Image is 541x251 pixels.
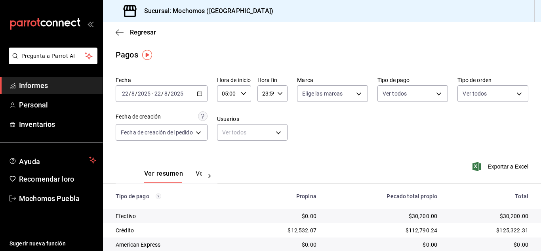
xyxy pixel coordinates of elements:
[116,213,136,219] font: Efectivo
[297,77,313,83] font: Marca
[457,77,491,83] font: Tipo de orden
[217,116,239,122] font: Usuarios
[488,163,528,170] font: Exportar a Excel
[168,90,170,97] font: /
[217,77,251,83] font: Hora de inicio
[164,90,168,97] input: --
[409,213,438,219] font: $30,200.00
[6,57,97,66] a: Pregunta a Parrot AI
[302,241,316,248] font: $0.00
[144,169,202,183] div: pestañas de navegación
[463,90,487,97] font: Ver todos
[152,90,153,97] font: -
[302,213,316,219] font: $0.00
[19,101,48,109] font: Personal
[387,193,437,199] font: Pecado total propio
[19,157,40,166] font: Ayuda
[196,170,225,177] font: Ver pagos
[144,7,273,15] font: Sucursal: Mochomos ([GEOGRAPHIC_DATA])
[21,53,75,59] font: Pregunta a Parrot AI
[423,241,437,248] font: $0.00
[116,113,161,120] font: Fecha de creación
[474,162,528,171] button: Exportar a Excel
[500,213,529,219] font: $30,200.00
[514,241,528,248] font: $0.00
[87,21,93,27] button: abrir_cajón_menú
[288,227,316,234] font: $12,532.07
[156,194,161,199] svg: Los pagos realizados con Pay y otras terminales son montos brutos.
[116,193,149,199] font: Tipo de pago
[116,50,138,59] font: Pagos
[121,129,193,136] font: Fecha de creación del pedido
[135,90,137,97] font: /
[154,90,161,97] input: --
[144,170,183,177] font: Ver resumen
[406,227,438,234] font: $112,790.24
[222,129,246,136] font: Ver todos
[129,90,131,97] font: /
[10,240,66,247] font: Sugerir nueva función
[170,90,184,97] input: ----
[19,120,55,128] font: Inventarios
[496,227,528,234] font: $125,322.31
[257,77,278,83] font: Hora fin
[116,29,156,36] button: Regresar
[142,50,152,60] img: Marcador de información sobre herramientas
[131,90,135,97] input: --
[19,81,48,90] font: Informes
[116,241,160,248] font: American Express
[9,48,97,64] button: Pregunta a Parrot AI
[116,77,131,83] font: Fecha
[377,77,410,83] font: Tipo de pago
[161,90,164,97] font: /
[122,90,129,97] input: --
[19,194,80,203] font: Mochomos Puebla
[19,175,74,183] font: Recomendar loro
[130,29,156,36] font: Regresar
[383,90,407,97] font: Ver todos
[302,90,343,97] font: Elige las marcas
[137,90,151,97] input: ----
[296,193,316,199] font: Propina
[116,227,134,234] font: Crédito
[515,193,528,199] font: Total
